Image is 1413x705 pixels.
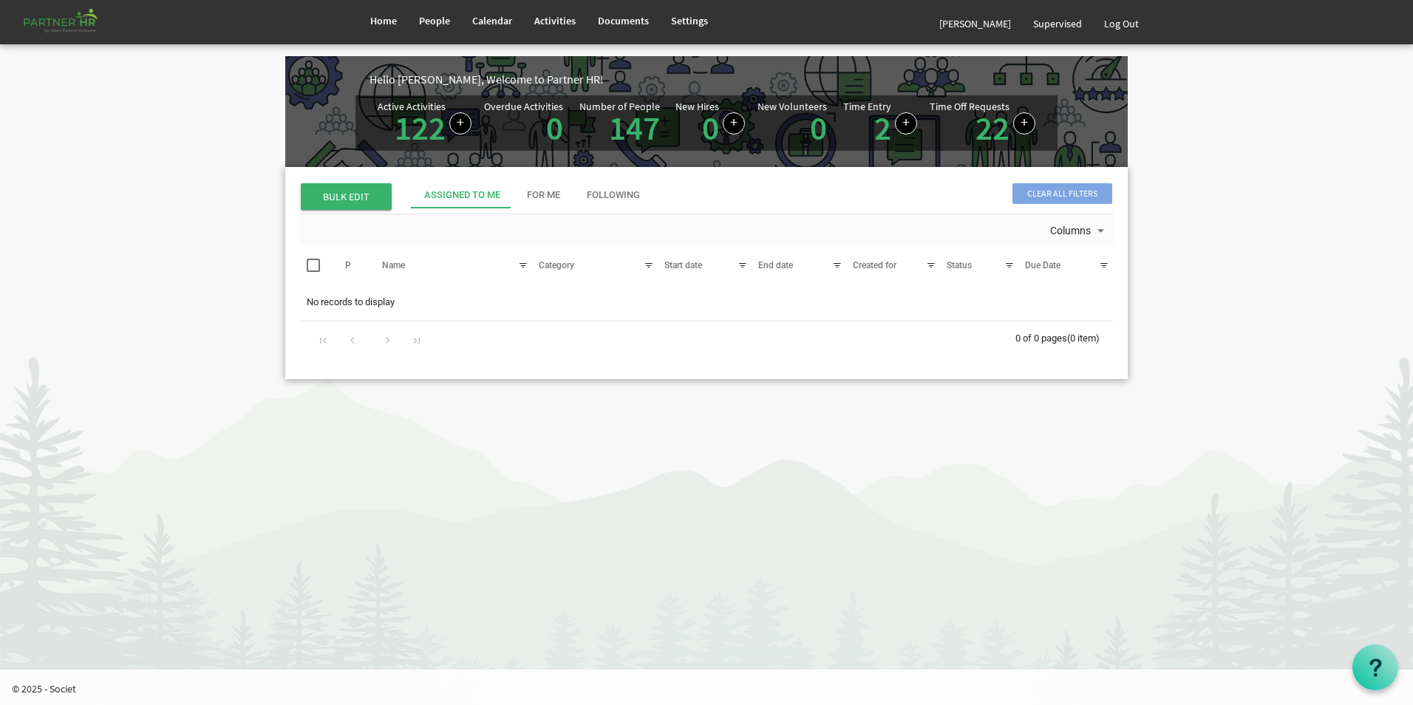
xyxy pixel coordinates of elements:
span: Activities [534,14,576,27]
a: 0 [810,107,827,149]
div: People hired in the last 7 days [675,101,745,145]
a: Create a new Activity [449,112,471,134]
p: © 2025 - Societ [12,681,1413,696]
a: 147 [609,107,660,149]
a: 2 [874,107,891,149]
span: Category [539,260,574,270]
div: New Volunteers [757,101,827,112]
div: Number of active Activities in Partner HR [378,101,471,145]
span: P [345,260,351,270]
span: Created for [853,260,896,270]
div: Time Entry [843,101,891,112]
span: Settings [671,14,708,27]
div: Overdue Activities [484,101,563,112]
div: tab-header [411,182,1224,208]
a: Supervised [1022,3,1093,44]
span: Home [370,14,397,27]
div: Columns [1047,214,1111,245]
td: No records to display [300,288,1113,316]
span: Clear all filters [1012,183,1112,204]
span: Documents [598,14,649,27]
span: (0 item) [1067,333,1100,344]
div: Active Activities [378,101,446,112]
div: Number of People [579,101,660,112]
span: 0 of 0 pages [1015,333,1067,344]
div: For Me [527,188,560,202]
span: Start date [664,260,702,270]
span: Due Date [1025,260,1060,270]
span: People [419,14,450,27]
button: Columns [1047,222,1111,241]
a: 22 [976,107,1009,149]
span: Columns [1049,222,1092,240]
div: Number of Time Entries [843,101,917,145]
div: Total number of active people in Partner HR [579,101,664,145]
div: Assigned To Me [424,188,500,202]
a: 0 [546,107,563,149]
div: Time Off Requests [930,101,1009,112]
div: Following [587,188,640,202]
a: Log Out [1093,3,1150,44]
div: Activities assigned to you for which the Due Date is passed [484,101,567,145]
a: [PERSON_NAME] [928,3,1022,44]
a: Log hours [895,112,917,134]
div: Hello [PERSON_NAME], Welcome to Partner HR! [370,71,1128,88]
span: BULK EDIT [301,183,392,210]
div: Go to previous page [342,329,362,350]
span: End date [758,260,793,270]
span: Calendar [472,14,512,27]
div: New Hires [675,101,719,112]
a: Add new person to Partner HR [723,112,745,134]
div: Go to next page [378,329,398,350]
a: Create a new time off request [1013,112,1035,134]
span: Name [382,260,405,270]
div: Go to first page [313,329,333,350]
div: Go to last page [406,329,426,350]
a: 0 [702,107,719,149]
a: 122 [395,107,446,149]
span: Supervised [1033,17,1082,30]
div: Number of active time off requests [930,101,1035,145]
div: 0 of 0 pages (0 item) [1015,321,1113,352]
div: Volunteer hired in the last 7 days [757,101,831,145]
span: Status [947,260,972,270]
